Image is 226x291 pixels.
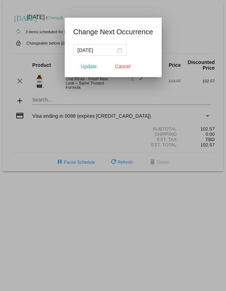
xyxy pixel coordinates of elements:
[107,60,138,73] button: Close dialog
[115,64,131,69] span: Cancel
[81,64,97,69] span: Update
[73,26,153,37] h1: Change Next Occurrence
[77,46,116,54] input: Select date
[73,60,104,73] button: Update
